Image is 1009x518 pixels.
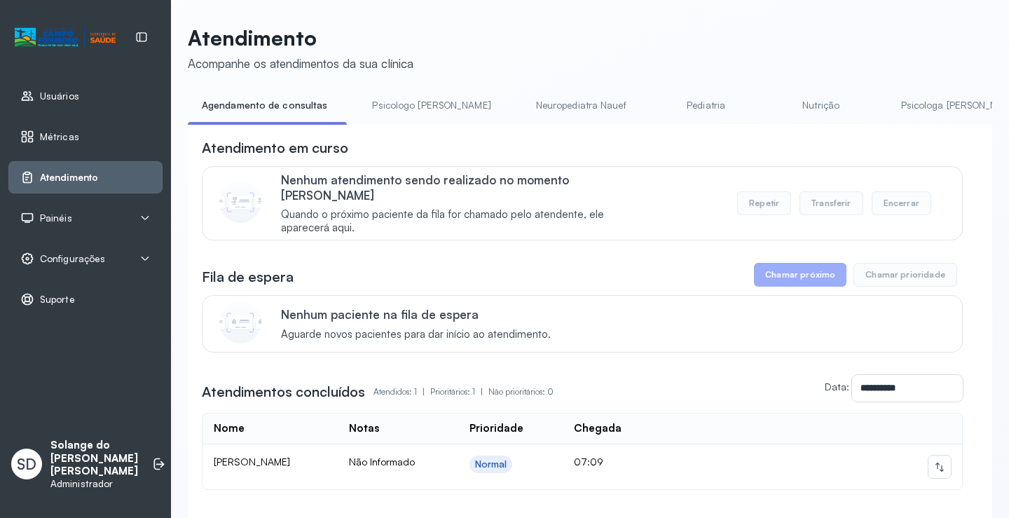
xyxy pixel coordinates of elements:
div: Chegada [574,422,622,435]
span: 07:09 [574,456,603,468]
span: Aguarde novos pacientes para dar início ao atendimento. [281,328,551,341]
span: SD [17,455,36,473]
div: Normal [475,458,507,470]
span: Suporte [40,294,75,306]
span: Quando o próximo paciente da fila for chamado pelo atendente, ele aparecerá aqui. [281,208,652,235]
p: Nenhum atendimento sendo realizado no momento [PERSON_NAME] [281,172,652,203]
span: Métricas [40,131,79,143]
button: Chamar prioridade [853,263,957,287]
p: Administrador [50,478,138,490]
span: Atendimento [40,172,98,184]
button: Chamar próximo [754,263,846,287]
a: Agendamento de consultas [188,94,341,117]
a: Psicologo [PERSON_NAME] [358,94,504,117]
span: Configurações [40,253,105,265]
p: Prioritários: 1 [430,382,488,402]
button: Transferir [799,191,863,215]
a: Neuropediatra Nauef [522,94,640,117]
img: Logotipo do estabelecimento [15,26,116,49]
p: Solange do [PERSON_NAME] [PERSON_NAME] [50,439,138,478]
span: Usuários [40,90,79,102]
p: Nenhum paciente na fila de espera [281,307,551,322]
div: Acompanhe os atendimentos da sua clínica [188,56,413,71]
button: Repetir [737,191,791,215]
span: [PERSON_NAME] [214,456,290,468]
a: Métricas [20,130,151,144]
span: Não Informado [349,456,415,468]
h3: Atendimentos concluídos [202,382,365,402]
a: Pediatria [657,94,755,117]
img: Imagem de CalloutCard [219,181,261,223]
div: Notas [349,422,379,435]
span: | [423,386,425,397]
h3: Fila de espera [202,267,294,287]
p: Atendidos: 1 [373,382,430,402]
div: Nome [214,422,245,435]
span: | [481,386,483,397]
label: Data: [825,381,849,393]
p: Atendimento [188,25,413,50]
img: Imagem de CalloutCard [219,301,261,343]
a: Nutrição [772,94,870,117]
span: Painéis [40,212,72,224]
p: Não prioritários: 0 [488,382,554,402]
div: Prioridade [469,422,523,435]
a: Atendimento [20,170,151,184]
a: Usuários [20,89,151,103]
button: Encerrar [872,191,931,215]
h3: Atendimento em curso [202,138,348,158]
